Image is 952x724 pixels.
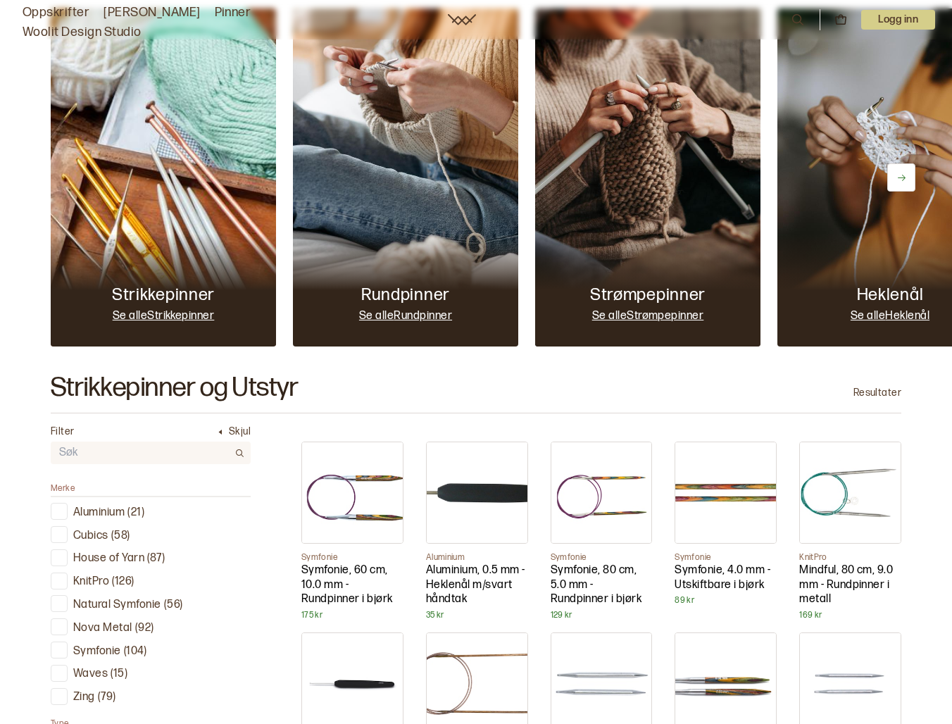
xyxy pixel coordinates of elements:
p: Se alle Heklenål [851,309,929,324]
a: Bilde av strikkepinnerSymfonieSymfonie, 4.0 mm - Utskiftbare i bjørk89 kr [675,442,777,606]
p: Symfonie [73,644,121,659]
button: User dropdown [861,10,935,30]
p: Logg inn [861,10,935,30]
a: Bilde av strikkepinnerSymfonieSymfonie, 60 cm, 10.0 mm - Rundpinner i bjørk175 kr [301,442,403,621]
p: Nova Metal [73,621,132,636]
p: Symfonie, 60 cm, 10.0 mm - Rundpinner i bjørk [301,563,403,607]
p: Symfonie, 4.0 mm - Utskiftbare i bjørk [675,563,777,593]
p: Skjul [229,425,251,439]
p: Aluminium, 0.5 mm - Heklenål m/svart håndtak [426,563,528,607]
img: Strikkepinner [51,8,276,347]
a: Bilde av strikkepinnerAluminiumAluminium, 0.5 mm - Heklenål m/svart håndtak35 kr [426,442,528,621]
input: Søk [51,443,228,463]
img: Bilde av strikkepinner [427,442,527,543]
a: Oppskrifter [23,3,89,23]
p: 89 kr [675,595,777,606]
p: ( 79 ) [98,690,116,705]
p: Zing [73,690,95,705]
p: KnitPro [799,552,901,563]
p: Symfonie [301,552,403,563]
p: 169 kr [799,610,901,621]
p: Rundpinner [361,284,450,306]
p: Aluminium [73,506,125,520]
img: Strømpepinner [535,8,760,347]
a: [PERSON_NAME] [104,3,200,23]
p: Cubics [73,529,108,544]
p: Resultater [853,386,901,400]
p: Natural Symfonie [73,598,161,613]
p: KnitPro [73,575,109,589]
a: Woolit [448,14,476,25]
a: Woolit Design Studio [23,23,142,42]
p: ( 92 ) [135,621,154,636]
p: Symfonie, 80 cm, 5.0 mm - Rundpinner i bjørk [551,563,653,607]
p: Se alle Strikkepinner [113,309,215,324]
p: Filter [51,425,75,439]
p: Waves [73,667,108,682]
p: 129 kr [551,610,653,621]
p: ( 21 ) [127,506,144,520]
span: Merke [51,483,75,494]
img: Bilde av strikkepinner [302,442,403,543]
img: Bilde av strikkepinner [800,442,901,543]
p: Mindful, 80 cm, 9.0 mm - Rundpinner i metall [799,563,901,607]
p: ( 15 ) [111,667,127,682]
p: Se alle Rundpinner [359,309,452,324]
p: Heklenål [857,284,924,306]
p: 175 kr [301,610,403,621]
img: Rundpinner [293,8,518,347]
p: ( 104 ) [124,644,146,659]
p: Se alle Strømpepinner [592,309,704,324]
p: ( 126 ) [112,575,134,589]
p: Aluminium [426,552,528,563]
p: House of Yarn [73,551,144,566]
p: Symfonie [675,552,777,563]
p: ( 58 ) [111,529,130,544]
a: Pinner [215,3,251,23]
a: Bilde av strikkepinnerSymfonieSymfonie, 80 cm, 5.0 mm - Rundpinner i bjørk129 kr [551,442,653,621]
h2: Strikkepinner og Utstyr [51,375,299,401]
a: Bilde av strikkepinnerKnitProMindful, 80 cm, 9.0 mm - Rundpinner i metall169 kr [799,442,901,621]
p: ( 56 ) [164,598,183,613]
img: Bilde av strikkepinner [551,442,652,543]
p: Strømpepinner [590,284,706,306]
img: Bilde av strikkepinner [675,442,776,543]
p: Strikkepinner [112,284,215,306]
p: 35 kr [426,610,528,621]
p: ( 87 ) [147,551,165,566]
p: Symfonie [551,552,653,563]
